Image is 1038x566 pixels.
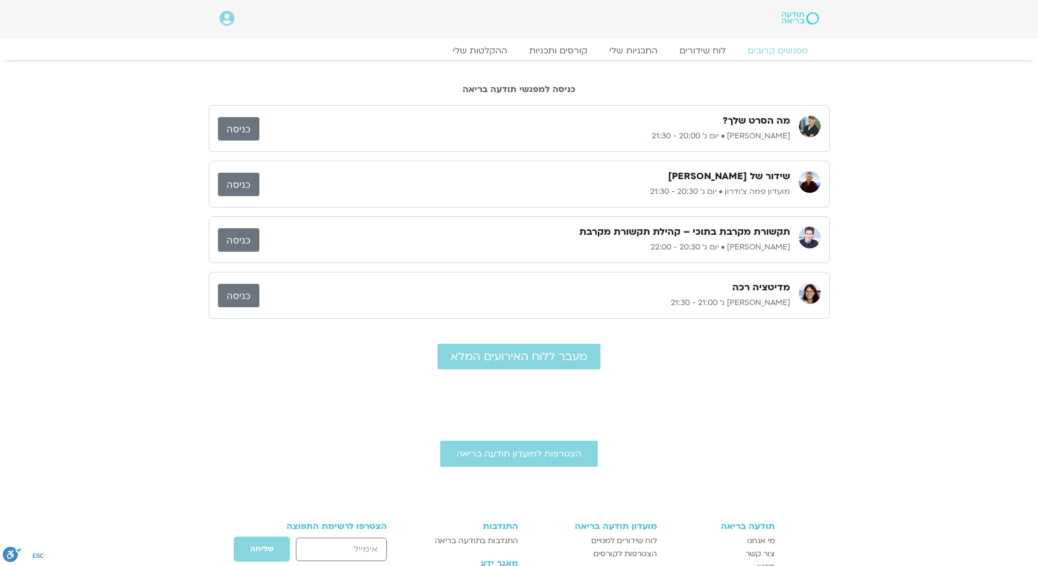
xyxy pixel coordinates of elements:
[233,536,290,562] button: שליחה
[668,521,775,531] h3: תודעה בריאה
[417,521,518,531] h3: התנדבות
[579,226,790,239] h3: תקשורת מקרבת בתוכי – קהילת תקשורת מקרבת
[417,534,518,547] a: התנדבות בתודעה בריאה
[668,534,775,547] a: מי אנחנו
[440,441,598,467] a: הצטרפות למועדון תודעה בריאה
[745,547,775,561] span: צור קשר
[598,45,669,56] a: התכניות שלי
[593,547,657,561] span: הצטרפות לקורסים
[529,547,657,561] a: הצטרפות לקורסים
[737,45,819,56] a: מפגשים קרובים
[442,45,518,56] a: ההקלטות שלי
[457,449,581,459] span: הצטרפות למועדון תודעה בריאה
[723,114,790,127] h3: מה הסרט שלך?
[259,130,790,143] p: [PERSON_NAME] • יום ג׳ 20:00 - 21:30
[264,521,387,531] h3: הצטרפו לרשימת התפוצה
[451,350,587,363] span: מעבר ללוח האירועים המלא
[799,227,821,248] img: ערן טייכר
[218,284,259,307] a: כניסה
[529,534,657,547] a: לוח שידורים למנויים
[220,45,819,56] nav: Menu
[218,228,259,252] a: כניסה
[529,521,657,531] h3: מועדון תודעה בריאה
[438,344,600,369] a: מעבר ללוח האירועים המלא
[259,296,790,309] p: [PERSON_NAME] ג׳ 21:00 - 21:30
[209,84,830,94] h2: כניסה למפגשי תודעה בריאה
[296,538,387,561] input: אימייל
[259,185,790,198] p: מועדון פמה צ'ודרון • יום ג׳ 20:30 - 21:30
[591,534,657,547] span: לוח שידורים למנויים
[799,115,821,137] img: ג'יוואן ארי בוסתן
[668,170,790,183] h3: שידור של [PERSON_NAME]
[518,45,598,56] a: קורסים ותכניות
[218,117,259,141] a: כניסה
[668,547,775,561] a: צור קשר
[669,45,737,56] a: לוח שידורים
[218,173,259,196] a: כניסה
[747,534,775,547] span: מי אנחנו
[250,545,274,553] span: שליחה
[732,281,790,294] h3: מדיטציה רכה
[435,534,518,547] span: התנדבות בתודעה בריאה
[799,171,821,193] img: מועדון פמה צ'ודרון
[799,282,821,304] img: מיכל גורל
[259,241,790,254] p: [PERSON_NAME] • יום ג׳ 20:30 - 22:00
